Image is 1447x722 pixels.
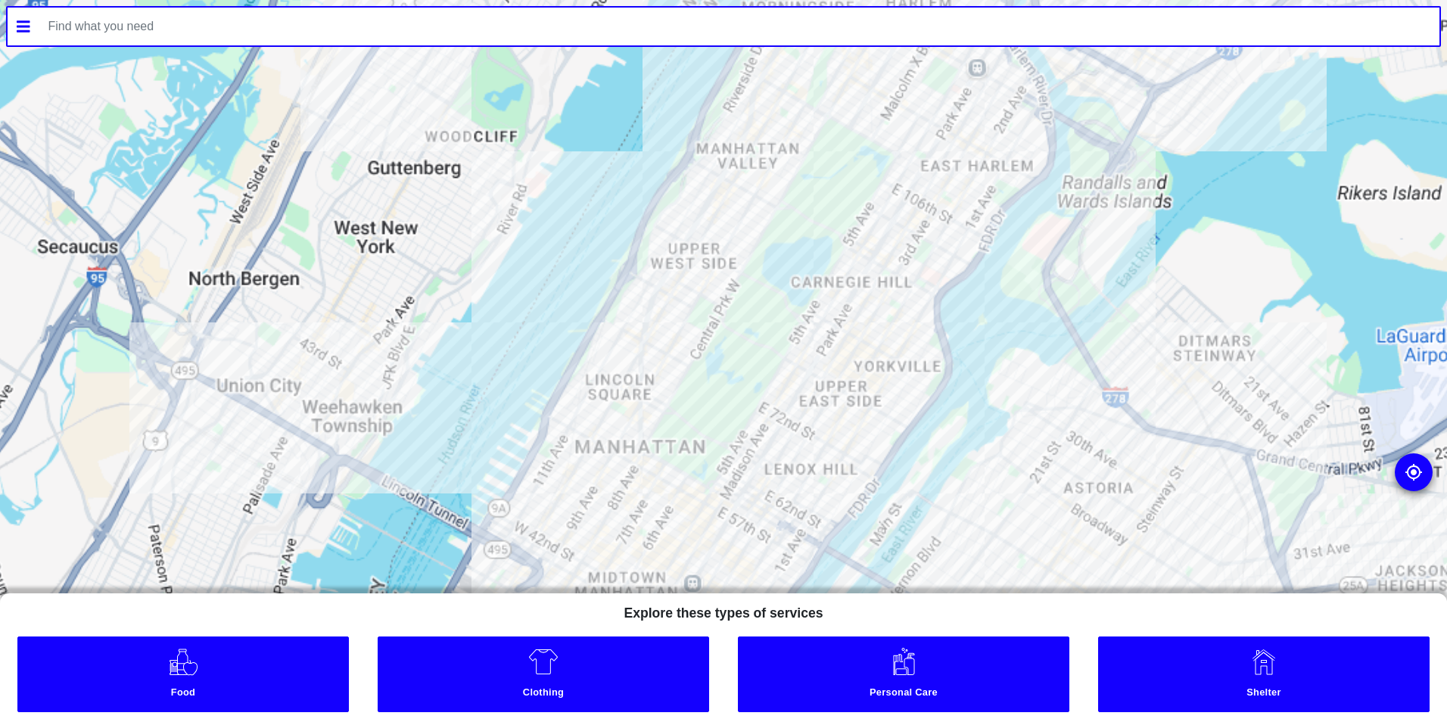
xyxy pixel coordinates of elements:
[528,646,559,677] img: Clothing
[738,636,1069,712] a: Personal Care
[17,636,349,712] a: Food
[1102,686,1425,702] small: Shelter
[378,636,709,712] a: Clothing
[381,686,705,702] small: Clothing
[39,8,1440,45] input: Find what you need
[888,646,919,677] img: Personal Care
[1405,463,1423,481] img: go to my location
[1249,646,1279,677] img: Shelter
[1098,636,1430,712] a: Shelter
[168,646,199,677] img: Food
[21,686,344,702] small: Food
[611,593,835,627] h5: Explore these types of services
[742,686,1065,702] small: Personal Care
